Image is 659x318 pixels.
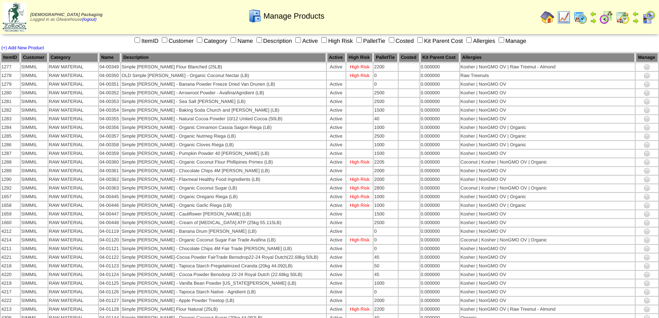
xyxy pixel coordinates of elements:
td: Simple [PERSON_NAME] - Cream of [MEDICAL_DATA] ATP (25kg 55.115LB) [121,219,326,227]
img: calendarinout.gif [616,10,630,24]
td: 0.000000 [420,132,459,140]
label: Active [294,38,318,44]
td: RAW MATERIAL [48,210,98,218]
td: 04-00349 [99,63,120,71]
img: calendarcustomer.gif [642,10,656,24]
img: cabinet.gif [248,9,262,23]
td: RAW MATERIAL [48,89,98,97]
td: RAW MATERIAL [48,219,98,227]
td: 04-01121 [99,245,120,253]
td: 0.000000 [420,167,459,175]
td: Coconut | Kosher | NonGMO OV | Organic [460,158,635,166]
td: Kosher | NonGMO OV | Organic [460,193,635,201]
td: 04-00355 [99,115,120,123]
img: settings.gif [643,202,650,209]
img: settings.gif [643,107,650,114]
img: settings.gif [643,64,650,71]
img: settings.gif [643,90,650,96]
input: Category [197,37,202,43]
td: SIMMIL [21,184,48,192]
td: 1284 [1,124,20,132]
img: settings.gif [643,228,650,235]
td: 0.000000 [420,176,459,183]
td: 1287 [1,150,20,157]
td: 1283 [1,115,20,123]
td: Simple [PERSON_NAME] - Chocolate Chips 4M Fair Trade [PERSON_NAME] (LB) [121,245,326,253]
img: settings.gif [643,150,650,157]
label: Allergies [464,38,495,44]
div: Active [327,90,345,96]
td: Kosher | NonGMO OV | Organic [460,124,635,132]
th: Manage [636,53,658,62]
td: SIMMIL [21,132,48,140]
td: 0.000000 [420,236,459,244]
td: Simple [PERSON_NAME] - Organic Coconut Sugar Fair Trade Avafina (LB) [121,236,326,244]
td: RAW MATERIAL [48,106,98,114]
img: settings.gif [643,185,650,192]
td: Simple [PERSON_NAME] - Chocolate Chips 4M [PERSON_NAME] (LB) [121,167,326,175]
td: Kosher | NonGMO OV [460,210,635,218]
div: Active [327,255,345,260]
td: 2800 [374,184,398,192]
td: 04-00446 [99,202,120,209]
td: Simple [PERSON_NAME] - Organic Coconut Sugar (LB) [121,184,326,192]
td: SIMMIL [21,236,48,244]
td: 1280 [1,89,20,97]
td: SIMMIL [21,176,48,183]
th: Kit Parent Cost [420,53,459,62]
td: Simple [PERSON_NAME] - Natural Cocoa Powder 10/12 United Cocoa (50LB) [121,115,326,123]
img: settings.gif [643,141,650,148]
td: 1658 [1,202,20,209]
td: Kosher | NonGMO OV [460,115,635,123]
div: High Risk [347,238,372,243]
img: arrowright.gif [590,17,597,24]
td: Simple [PERSON_NAME] - Flaxmeal Healthy Food Ingredients (LB) [121,176,326,183]
div: Active [327,151,345,156]
td: Kosher | NonGMO OV [460,245,635,253]
td: 1000 [374,124,398,132]
td: 0.000000 [420,254,459,261]
td: 0.000000 [420,72,459,80]
td: Simple [PERSON_NAME] - Organic Nutmeg Riega (LB) [121,132,326,140]
td: 0.000000 [420,141,459,149]
input: Description [256,37,262,43]
td: RAW MATERIAL [48,202,98,209]
td: 04-00358 [99,141,120,149]
th: Active [327,53,345,62]
img: settings.gif [643,211,650,218]
td: 04-00361 [99,167,120,175]
input: Kit Parent Cost [417,37,423,43]
td: 1000 [374,193,398,201]
div: High Risk [347,73,372,78]
div: Active [327,160,345,165]
td: 2000 [374,167,398,175]
td: 40 [374,115,398,123]
td: RAW MATERIAL [48,245,98,253]
th: Costed [399,53,419,62]
input: Allergies [466,37,472,43]
td: 04-00362 [99,176,120,183]
td: 1277 [1,63,20,71]
td: 04-00447 [99,210,120,218]
td: 2500 [374,219,398,227]
label: Description [255,38,292,44]
td: 04-00352 [99,89,120,97]
div: Active [327,142,345,148]
td: RAW MATERIAL [48,115,98,123]
img: settings.gif [643,271,650,278]
div: Active [327,220,345,225]
input: High Risk [321,37,327,43]
td: Coconut | Kosher | NonGMO OV | Organic [460,236,635,244]
td: RAW MATERIAL [48,236,98,244]
td: 2200 [374,63,398,71]
td: 1278 [1,72,20,80]
input: Manage [499,37,504,43]
td: RAW MATERIAL [48,132,98,140]
img: settings.gif [643,297,650,304]
span: Logged in as Gfwarehouse [30,13,102,22]
td: 0.000000 [420,150,459,157]
td: 1279 [1,80,20,88]
th: PalletTie [374,53,398,62]
td: 0.000000 [420,80,459,88]
td: 1292 [1,184,20,192]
